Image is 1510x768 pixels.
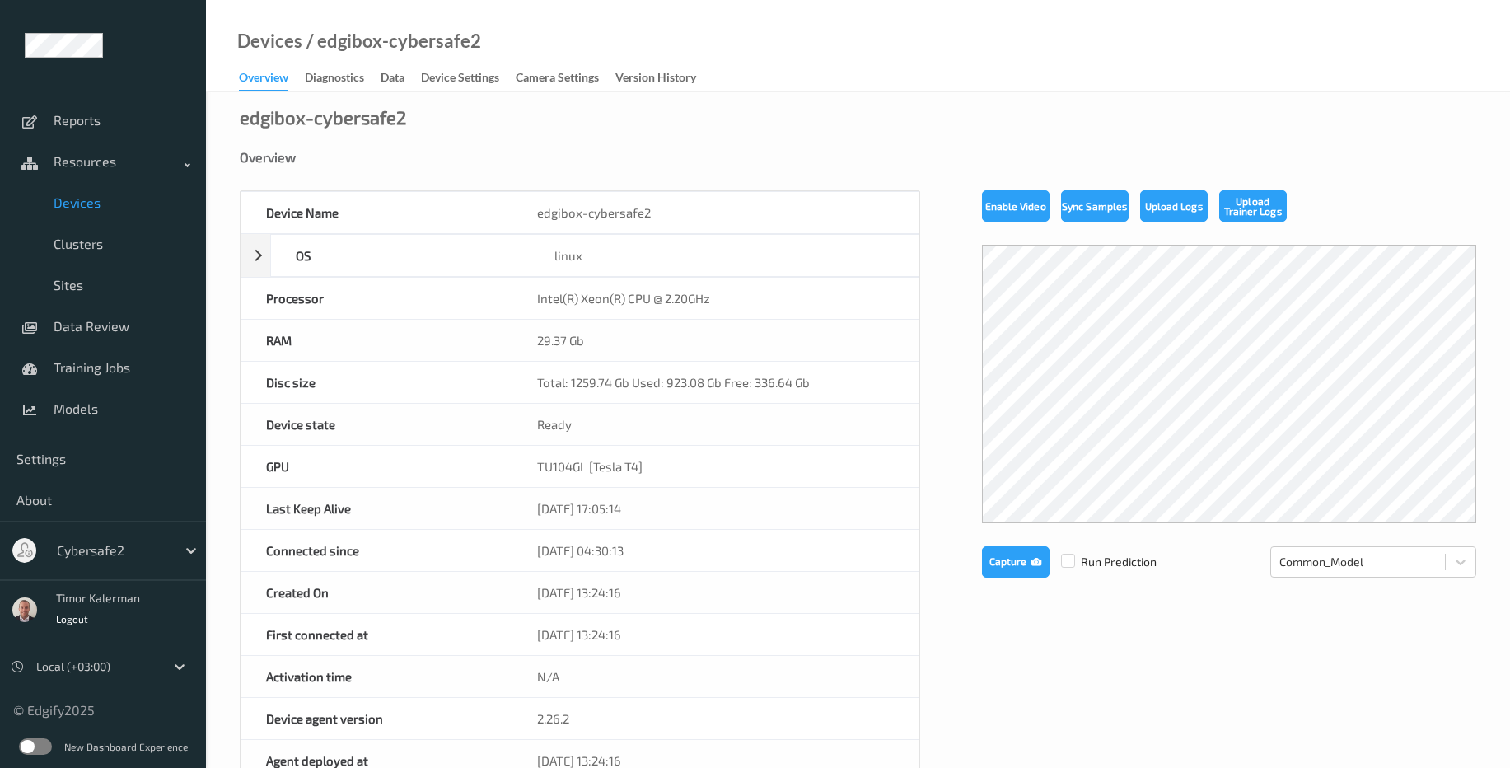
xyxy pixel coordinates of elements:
div: Intel(R) Xeon(R) CPU @ 2.20GHz [512,278,919,319]
div: Diagnostics [305,69,364,90]
div: N/A [512,656,919,697]
a: Device Settings [421,67,516,90]
a: Version History [615,67,713,90]
div: Last Keep Alive [241,488,512,529]
a: Devices [237,33,302,49]
div: [DATE] 13:24:16 [512,614,919,655]
div: Ready [512,404,919,445]
a: Overview [239,67,305,91]
button: Capture [982,546,1050,578]
div: 29.37 Gb [512,320,919,361]
div: Device Name [241,192,512,233]
a: Diagnostics [305,67,381,90]
div: / edgibox-cybersafe2 [302,33,481,49]
a: Data [381,67,421,90]
div: GPU [241,446,512,487]
div: OS [271,235,530,276]
div: Connected since [241,530,512,571]
button: Upload Logs [1140,190,1208,222]
div: Version History [615,69,696,90]
a: Camera Settings [516,67,615,90]
div: Device agent version [241,698,512,739]
div: Disc size [241,362,512,403]
div: RAM [241,320,512,361]
div: [DATE] 17:05:14 [512,488,919,529]
button: Sync Samples [1061,190,1129,222]
div: [DATE] 04:30:13 [512,530,919,571]
div: Overview [239,69,288,91]
button: Enable Video [982,190,1050,222]
span: Run Prediction [1050,554,1157,570]
div: Data [381,69,404,90]
div: linux [530,235,918,276]
div: Total: 1259.74 Gb Used: 923.08 Gb Free: 336.64 Gb [512,362,919,403]
div: Activation time [241,656,512,697]
div: Overview [240,149,1476,166]
div: Processor [241,278,512,319]
div: First connected at [241,614,512,655]
div: Device state [241,404,512,445]
div: 2.26.2 [512,698,919,739]
div: Created On [241,572,512,613]
div: Camera Settings [516,69,599,90]
div: Device Settings [421,69,499,90]
div: OSlinux [241,234,919,277]
button: Upload Trainer Logs [1219,190,1287,222]
div: TU104GL [Tesla T4] [512,446,919,487]
div: edgibox-cybersafe2 [240,109,406,125]
div: [DATE] 13:24:16 [512,572,919,613]
div: edgibox-cybersafe2 [512,192,919,233]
